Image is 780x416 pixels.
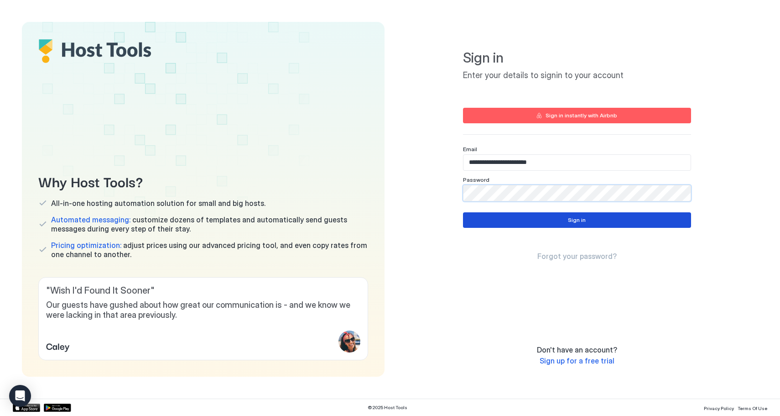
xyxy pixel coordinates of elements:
span: Privacy Policy [704,405,734,411]
div: Open Intercom Messenger [9,385,31,407]
div: Sign in instantly with Airbnb [546,111,617,120]
span: " Wish I'd Found It Sooner " [46,285,360,296]
span: customize dozens of templates and automatically send guests messages during every step of their s... [51,215,368,233]
span: © 2025 Host Tools [368,405,407,411]
a: Terms Of Use [738,403,767,412]
span: All-in-one hosting automation solution for small and big hosts. [51,199,265,208]
span: Enter your details to signin to your account [463,70,691,81]
div: profile [338,331,360,353]
a: Privacy Policy [704,403,734,412]
span: adjust prices using our advanced pricing tool, and even copy rates from one channel to another. [51,241,368,259]
input: Input Field [463,155,691,170]
span: Sign in [463,49,691,67]
a: App Store [13,404,40,412]
input: Input Field [463,185,691,201]
span: Our guests have gushed about how great our communication is - and we know we were lacking in that... [46,300,360,321]
a: Sign up for a free trial [540,356,614,366]
span: Email [463,146,477,153]
span: Caley [46,339,70,353]
span: Sign up for a free trial [540,356,614,365]
div: Sign in [568,216,586,224]
a: Google Play Store [44,404,71,412]
span: Password [463,176,489,183]
span: Why Host Tools? [38,171,368,191]
span: Pricing optimization: [51,241,121,250]
span: Don't have an account? [537,345,617,354]
span: Terms Of Use [738,405,767,411]
button: Sign in [463,212,691,228]
button: Sign in instantly with Airbnb [463,108,691,123]
span: Automated messaging: [51,215,130,224]
a: Forgot your password? [537,252,617,261]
